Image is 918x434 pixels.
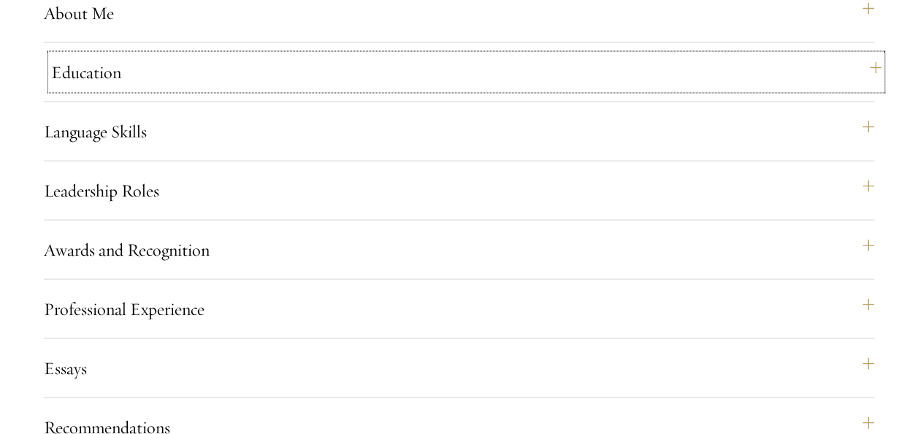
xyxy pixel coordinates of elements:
[44,232,874,267] button: Awards and Recognition
[44,292,874,327] button: Professional Experience
[44,114,874,149] button: Language Skills
[51,55,881,90] button: Education
[44,351,874,386] button: Essays
[44,173,874,208] button: Leadership Roles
